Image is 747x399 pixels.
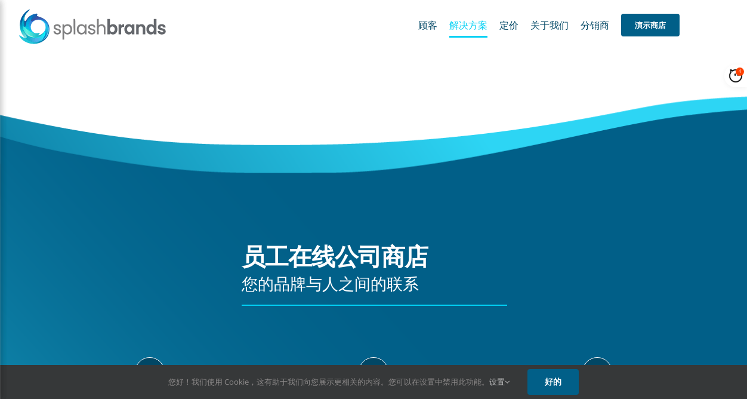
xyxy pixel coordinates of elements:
a: 定价 [499,6,518,44]
font: 您的品牌与人之间的联系 [242,274,419,294]
font: 分销商 [581,19,609,32]
a: 分销商 [581,6,609,44]
font: 员工在线公司商店 [242,242,428,271]
font: 好的 [545,376,561,387]
font: 设置 [489,376,505,387]
font: 解决方案 [449,19,487,32]
font: 演示商店 [635,20,666,30]
a: 演示商店 [621,6,680,44]
font: 定价 [499,19,518,32]
font: 顾客 [418,19,437,32]
font: 您好！我们使用 Cookie，这有助于我们向您展示更相关的内容。您可以在设置中禁用此功能。 [168,376,489,387]
nav: 主菜单 [418,6,680,44]
a: 设置 [489,376,510,387]
img: SplashBrands.com 徽标 [18,8,167,44]
a: 好的 [527,369,579,395]
a: 顾客 [418,6,437,44]
font: 关于我们 [530,19,569,32]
